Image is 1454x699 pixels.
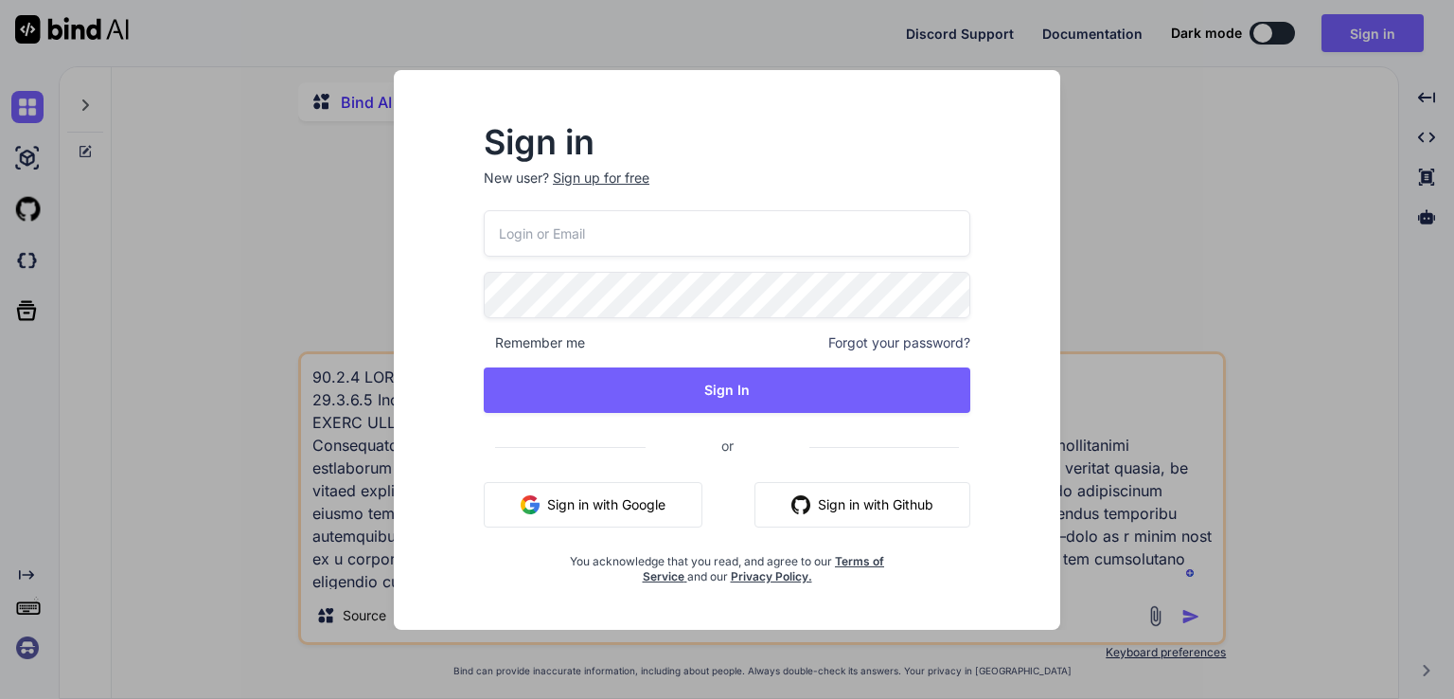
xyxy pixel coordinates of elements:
[643,554,885,583] a: Terms of Service
[553,169,649,188] div: Sign up for free
[565,543,890,584] div: You acknowledge that you read, and agree to our and our
[484,482,702,528] button: Sign in with Google
[828,333,970,352] span: Forgot your password?
[521,495,540,514] img: google
[791,495,810,514] img: github
[484,169,970,210] p: New user?
[484,333,585,352] span: Remember me
[731,569,812,583] a: Privacy Policy.
[484,210,970,257] input: Login or Email
[484,367,970,413] button: Sign In
[646,422,809,469] span: or
[754,482,970,528] button: Sign in with Github
[484,127,970,157] h2: Sign in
